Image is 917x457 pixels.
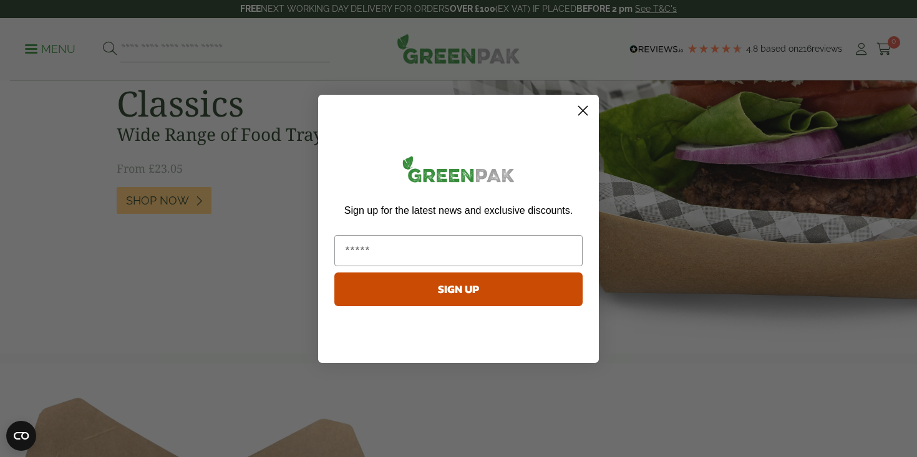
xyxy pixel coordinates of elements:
button: Open CMP widget [6,421,36,451]
input: Email [334,235,583,266]
button: SIGN UP [334,272,583,306]
img: greenpak_logo [334,151,583,193]
span: Sign up for the latest news and exclusive discounts. [344,205,573,216]
button: Close dialog [572,100,594,122]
